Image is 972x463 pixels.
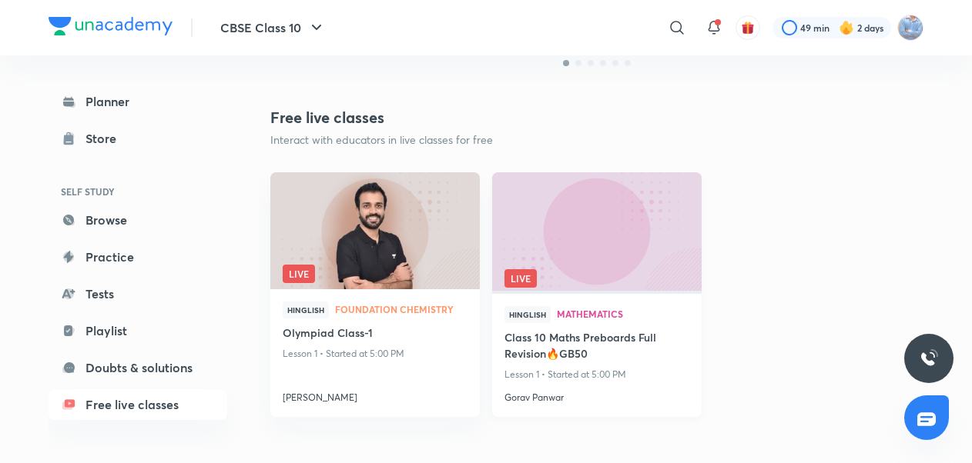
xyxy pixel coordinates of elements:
a: Foundation Chemistry [335,305,468,315]
a: Class 10 Maths Preboards Full Revision🔥GB50 [504,329,689,365]
p: Interact with educators in live classes for free [270,132,493,148]
span: Live [504,269,537,288]
a: Tests [49,278,227,309]
a: Planner [49,86,227,117]
span: Hinglish [504,306,551,323]
a: Browse [49,205,227,235]
a: Gorav Panwar [504,385,689,405]
p: Lesson 1 • Started at 5:00 PM [283,344,468,364]
img: Company Logo [49,17,173,35]
img: avatar [741,21,755,35]
a: new-thumbnailLive [270,172,480,289]
h2: Free live classes [270,106,493,129]
a: Store [49,123,227,154]
button: CBSE Class 10 [211,12,335,43]
a: Doubts & solutions [49,352,227,383]
button: avatar [736,15,760,40]
h6: SELF STUDY [49,178,227,205]
a: Free live classes [49,389,227,420]
div: Store [85,129,126,148]
img: ttu [920,349,938,368]
span: Mathematics [557,309,689,318]
a: Playlist [49,315,227,346]
span: Foundation Chemistry [335,305,468,314]
span: Hinglish [283,301,329,318]
a: [PERSON_NAME] [283,385,468,405]
img: sukhneet singh sidhu [897,15,923,41]
a: Mathematics [557,309,689,320]
img: streak [839,20,854,35]
a: Company Logo [49,17,173,39]
span: Live [283,265,315,283]
img: new-thumbnail [268,171,481,290]
a: Practice [49,241,227,272]
a: Olympiad Class-1 [283,325,468,344]
a: Live [492,172,702,294]
p: Lesson 1 • Started at 5:00 PM [504,365,689,385]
